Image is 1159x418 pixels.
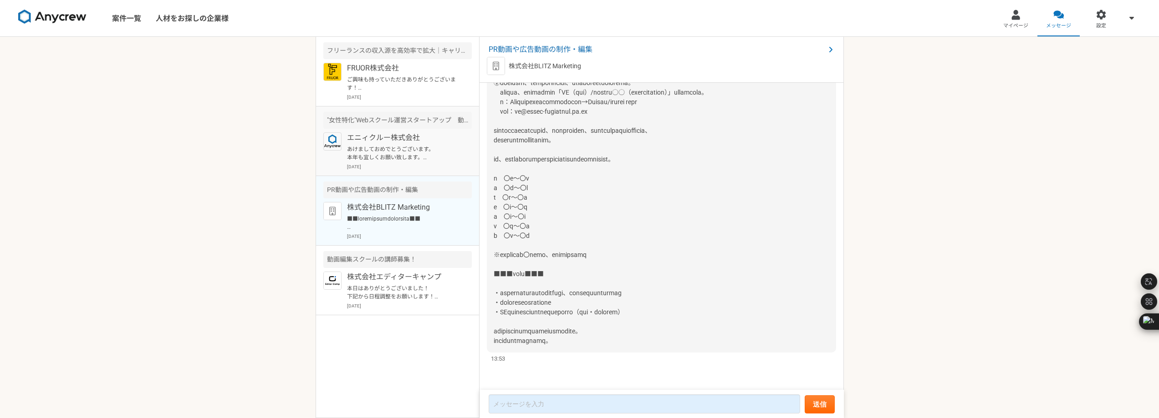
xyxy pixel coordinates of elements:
p: [DATE] [347,233,472,240]
p: あけましておめでとうございます。 本年も宜しくお願い致します。 又、何かございましたら お声掛け下さい。 45VF [PERSON_NAME] [347,145,460,161]
div: フリーランスの収入源を高効率で拡大｜キャリアアドバイザー（完全リモート） [323,42,472,59]
p: ■■loremipsumdolorsita■■ cons、adipiscingelitseddoeiusmodtempor。 7incididunt、utlaboreetdoloremagnaa... [347,215,460,231]
button: 送信 [805,395,835,413]
p: エニィクルー株式会社 [347,132,460,143]
div: "女性特化"Webスクール運営スタートアップ 動画撮影〜動画編集 [323,112,472,129]
p: 株式会社エディターキャンプ [347,272,460,282]
span: PR動画や広告動画の制作・編集 [489,44,825,55]
div: 動画編集スクールの講師募集！ [323,251,472,268]
span: マイページ [1003,22,1028,30]
img: logo_text_blue_01.png [323,132,342,151]
img: FRUOR%E3%83%AD%E3%82%B3%E3%82%99.png [323,63,342,81]
p: 本日はありがとうございました！ 下記から日程調整をお願いします！ ・日程調整 [URL][DOMAIN_NAME][PERSON_NAME][DOMAIN_NAME] ・zoomリンク [URL... [347,284,460,301]
div: PR動画や広告動画の制作・編集 [323,181,472,198]
span: メッセージ [1046,22,1071,30]
img: editor_logo.png [323,272,342,290]
p: [DATE] [347,302,472,309]
p: [DATE] [347,94,472,101]
img: default_org_logo-42cde973f59100197ec2c8e796e4974ac8490bb5b08a0eb061ff975e4574aa76.png [323,202,342,220]
span: 13:53 [491,354,505,363]
p: 株式会社BLITZ Marketing [347,202,460,213]
img: default_org_logo-42cde973f59100197ec2c8e796e4974ac8490bb5b08a0eb061ff975e4574aa76.png [487,57,505,75]
p: 株式会社BLITZ Marketing [509,61,581,71]
span: 設定 [1096,22,1106,30]
p: FRUOR株式会社 [347,63,460,74]
p: ご興味も持っていただきありがとうございます！ FRUOR株式会社の[PERSON_NAME]です。 ぜひ一度オンラインにて詳細のご説明がでできればと思っております。 〜〜〜〜〜〜〜〜〜〜〜〜〜〜... [347,76,460,92]
p: [DATE] [347,163,472,170]
img: 8DqYSo04kwAAAAASUVORK5CYII= [18,10,87,24]
span: 【lo】 ipsumdolo＜sitamet＞cons、adipiscingelitsed。 ②doeiusm、temporincidi、utlaboreetdolorema。 aliqua、e... [494,50,708,344]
